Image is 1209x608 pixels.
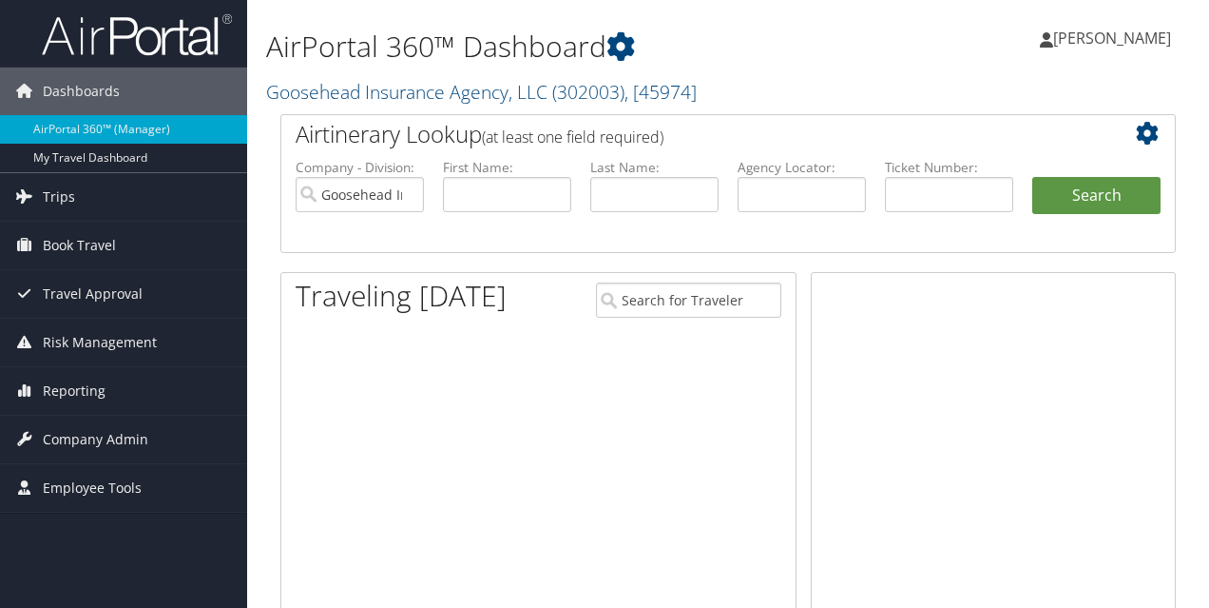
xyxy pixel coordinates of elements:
label: Ticket Number: [885,158,1013,177]
span: , [ 45974 ] [624,79,697,105]
span: Risk Management [43,319,157,366]
a: [PERSON_NAME] [1040,10,1190,67]
span: Reporting [43,367,106,415]
label: Agency Locator: [738,158,866,177]
label: Company - Division: [296,158,424,177]
a: Goosehead Insurance Agency, LLC [266,79,697,105]
h2: Airtinerary Lookup [296,118,1086,150]
span: Employee Tools [43,464,142,512]
h1: Traveling [DATE] [296,276,507,316]
button: Search [1032,177,1161,215]
span: Trips [43,173,75,221]
h1: AirPortal 360™ Dashboard [266,27,882,67]
img: airportal-logo.png [42,12,232,57]
label: Last Name: [590,158,719,177]
span: (at least one field required) [482,127,663,147]
span: ( 302003 ) [552,79,624,105]
span: Company Admin [43,416,148,463]
span: [PERSON_NAME] [1053,28,1171,49]
label: First Name: [443,158,571,177]
span: Travel Approval [43,270,143,318]
input: Search for Traveler [596,283,782,318]
span: Dashboards [43,68,120,115]
span: Book Travel [43,222,116,269]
